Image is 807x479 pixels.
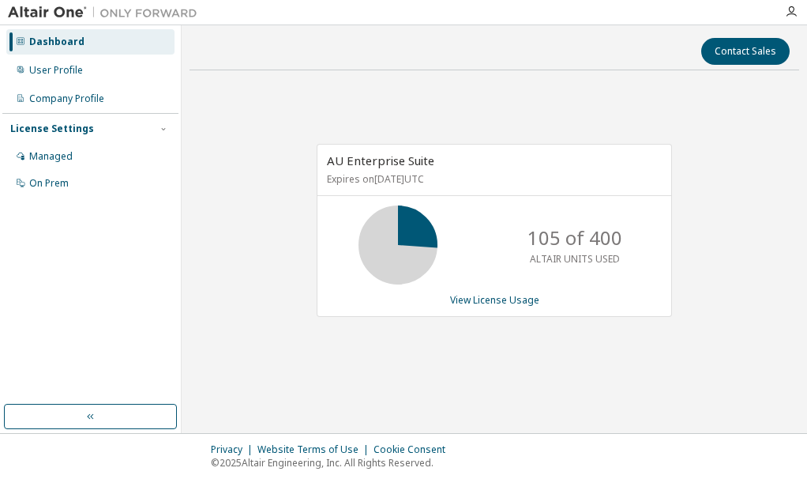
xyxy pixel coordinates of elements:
div: User Profile [29,64,83,77]
p: ALTAIR UNITS USED [530,252,620,266]
div: Managed [29,150,73,163]
a: View License Usage [450,293,539,307]
div: Company Profile [29,92,104,105]
p: 105 of 400 [527,224,622,251]
div: On Prem [29,177,69,190]
button: Contact Sales [701,38,790,65]
div: Dashboard [29,36,84,48]
div: Website Terms of Use [257,443,373,456]
span: AU Enterprise Suite [327,153,434,168]
div: Cookie Consent [373,443,455,456]
div: License Settings [10,123,94,135]
p: © 2025 Altair Engineering, Inc. All Rights Reserved. [211,456,455,470]
p: Expires on [DATE] UTC [327,172,658,186]
img: Altair One [8,5,205,21]
div: Privacy [211,443,257,456]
